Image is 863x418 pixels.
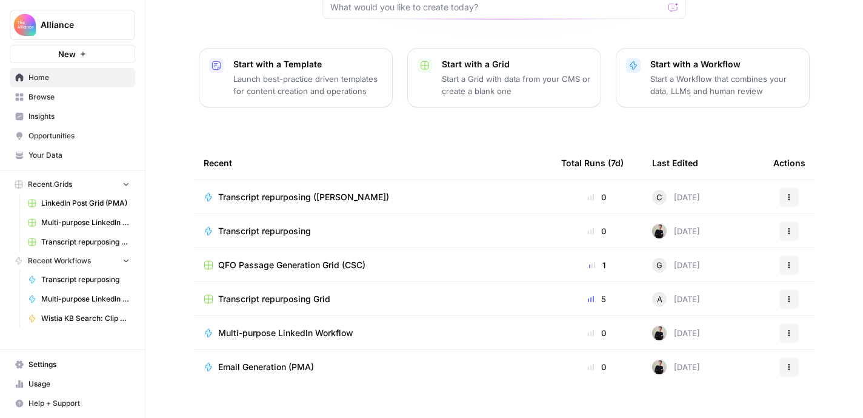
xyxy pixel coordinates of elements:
[10,355,135,374] a: Settings
[10,394,135,413] button: Help + Support
[10,45,135,63] button: New
[10,107,135,126] a: Insights
[22,232,135,252] a: Transcript repurposing Grid
[650,73,799,97] p: Start a Workflow that combines your data, LLMs and human review
[561,259,633,271] div: 1
[656,191,662,203] span: C
[10,374,135,394] a: Usage
[41,313,130,324] span: Wistia KB Search: Clip & Takeaway Generator
[652,326,667,340] img: rzyuksnmva7rad5cmpd7k6b2ndco
[28,379,130,389] span: Usage
[407,48,601,107] button: Start with a GridStart a Grid with data from your CMS or create a blank one
[58,48,76,60] span: New
[204,327,542,339] a: Multi-purpose LinkedIn Workflow
[773,146,805,180] div: Actions
[199,48,393,107] button: Start with a TemplateLaunch best-practice driven templates for content creation and operations
[10,68,135,87] a: Home
[657,293,662,305] span: A
[561,293,633,305] div: 5
[218,225,311,237] span: Transcript repurposing
[652,258,700,272] div: [DATE]
[218,361,314,373] span: Email Generation (PMA)
[28,359,130,370] span: Settings
[28,255,91,266] span: Recent Workflows
[41,19,114,31] span: Alliance
[218,327,353,339] span: Multi-purpose LinkedIn Workflow
[22,270,135,289] a: Transcript repurposing
[442,58,591,70] p: Start with a Grid
[22,213,135,232] a: Multi-purpose LinkedIn Workflow Grid
[14,14,36,36] img: Alliance Logo
[616,48,810,107] button: Start with a WorkflowStart a Workflow that combines your data, LLMs and human review
[10,87,135,107] a: Browse
[330,1,664,13] input: What would you like to create today?
[28,179,72,190] span: Recent Grids
[656,259,662,271] span: G
[204,225,542,237] a: Transcript repurposing
[41,237,130,248] span: Transcript repurposing Grid
[652,326,700,340] div: [DATE]
[28,72,130,83] span: Home
[204,293,542,305] a: Transcript repurposing Grid
[204,361,542,373] a: Email Generation (PMA)
[650,58,799,70] p: Start with a Workflow
[218,293,330,305] span: Transcript repurposing Grid
[218,191,389,203] span: Transcript repurposing ([PERSON_NAME])
[28,92,130,103] span: Browse
[10,146,135,165] a: Your Data
[218,259,365,271] span: QFO Passage Generation Grid (CSC)
[652,146,698,180] div: Last Edited
[22,194,135,213] a: LinkedIn Post Grid (PMA)
[10,252,135,270] button: Recent Workflows
[233,58,382,70] p: Start with a Template
[10,175,135,194] button: Recent Grids
[561,191,633,203] div: 0
[22,309,135,328] a: Wistia KB Search: Clip & Takeaway Generator
[41,294,130,305] span: Multi-purpose LinkedIn Workflow
[28,111,130,122] span: Insights
[652,190,700,204] div: [DATE]
[652,224,700,238] div: [DATE]
[561,146,624,180] div: Total Runs (7d)
[561,361,633,373] div: 0
[652,360,667,374] img: rzyuksnmva7rad5cmpd7k6b2ndco
[561,327,633,339] div: 0
[28,130,130,141] span: Opportunities
[22,289,135,309] a: Multi-purpose LinkedIn Workflow
[28,398,130,409] span: Help + Support
[652,360,700,374] div: [DATE]
[41,198,130,209] span: LinkedIn Post Grid (PMA)
[652,224,667,238] img: rzyuksnmva7rad5cmpd7k6b2ndco
[10,126,135,146] a: Opportunities
[652,292,700,306] div: [DATE]
[233,73,382,97] p: Launch best-practice driven templates for content creation and operations
[41,274,130,285] span: Transcript repurposing
[561,225,633,237] div: 0
[442,73,591,97] p: Start a Grid with data from your CMS or create a blank one
[10,10,135,40] button: Workspace: Alliance
[28,150,130,161] span: Your Data
[204,259,542,271] a: QFO Passage Generation Grid (CSC)
[204,191,542,203] a: Transcript repurposing ([PERSON_NAME])
[204,146,542,180] div: Recent
[41,217,130,228] span: Multi-purpose LinkedIn Workflow Grid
